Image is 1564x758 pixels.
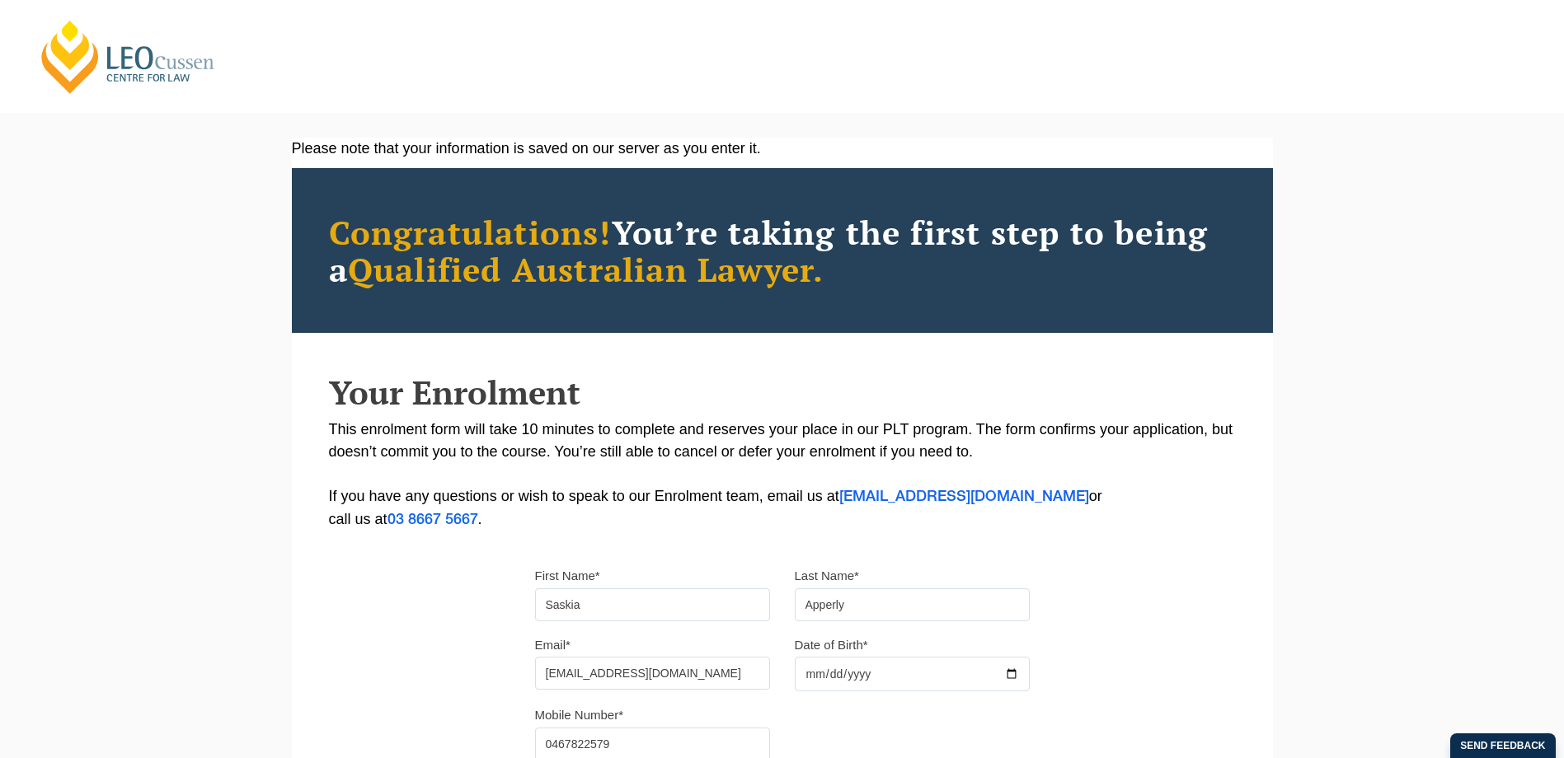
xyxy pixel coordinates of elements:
label: Email* [535,637,571,653]
p: This enrolment form will take 10 minutes to complete and reserves your place in our PLT program. ... [329,419,1236,531]
div: Please note that your information is saved on our server as you enter it. [292,138,1273,160]
span: Congratulations! [329,210,612,254]
label: Date of Birth* [795,637,868,653]
label: Mobile Number* [535,707,624,723]
h2: You’re taking the first step to being a [329,213,1236,288]
label: First Name* [535,568,600,584]
a: [PERSON_NAME] Centre for Law [37,18,219,96]
h2: Your Enrolment [329,374,1236,410]
a: 03 8667 5667 [387,513,478,526]
input: Email [535,657,770,690]
input: First name [535,588,770,621]
input: Last name [795,588,1030,621]
a: [EMAIL_ADDRESS][DOMAIN_NAME] [839,490,1089,503]
label: Last Name* [795,568,859,584]
span: Qualified Australian Lawyer. [348,247,824,291]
